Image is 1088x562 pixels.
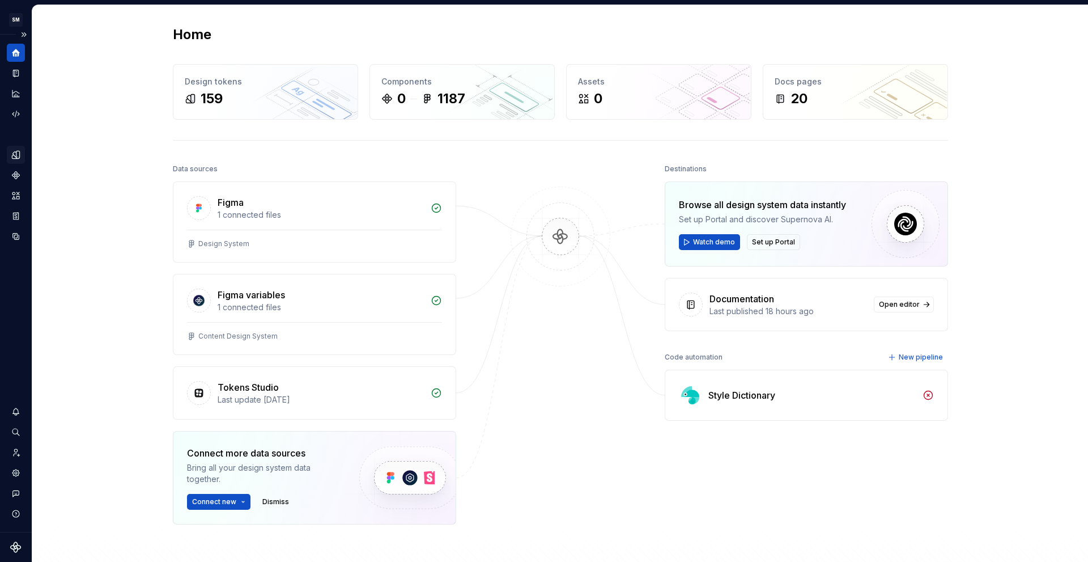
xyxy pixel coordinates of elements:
[775,76,936,87] div: Docs pages
[899,353,943,362] span: New pipeline
[218,196,244,209] div: Figma
[257,494,294,510] button: Dismiss
[752,238,795,247] span: Set up Portal
[7,443,25,462] a: Invite team
[7,146,25,164] a: Design tokens
[218,394,424,405] div: Last update [DATE]
[7,166,25,184] a: Components
[566,64,751,120] a: Assets0
[708,388,775,402] div: Style Dictionary
[173,274,456,355] a: Figma variables1 connected filesContent Design System
[198,332,278,341] div: Content Design System
[9,13,23,27] div: SM
[679,234,740,250] button: Watch demo
[397,90,406,108] div: 0
[7,484,25,502] button: Contact support
[218,209,424,221] div: 1 connected files
[747,234,800,250] button: Set up Portal
[173,366,456,420] a: Tokens StudioLast update [DATE]
[262,497,289,506] span: Dismiss
[218,381,279,394] div: Tokens Studio
[7,64,25,82] a: Documentation
[201,90,223,108] div: 159
[763,64,948,120] a: Docs pages20
[7,403,25,421] button: Notifications
[369,64,555,120] a: Components01187
[874,297,934,312] a: Open editor
[2,7,29,32] button: SM
[679,214,846,225] div: Set up Portal and discover Supernova AI.
[10,542,22,553] svg: Supernova Logo
[187,462,340,485] div: Bring all your design system data together.
[173,161,218,177] div: Data sources
[173,26,211,44] h2: Home
[198,239,249,248] div: Design System
[709,306,867,317] div: Last published 18 hours ago
[709,292,774,306] div: Documentation
[192,497,236,506] span: Connect new
[885,349,948,365] button: New pipeline
[187,446,340,460] div: Connect more data sources
[185,76,346,87] div: Design tokens
[16,27,32,43] button: Expand sidebar
[879,300,920,309] span: Open editor
[218,288,285,302] div: Figma variables
[665,161,707,177] div: Destinations
[7,187,25,205] a: Assets
[7,423,25,441] button: Search ⌘K
[693,238,735,247] span: Watch demo
[679,198,846,212] div: Browse all design system data instantly
[218,302,424,313] div: 1 connected files
[173,181,456,263] a: Figma1 connected filesDesign System
[578,76,739,87] div: Assets
[7,227,25,246] a: Data sources
[381,76,543,87] div: Components
[7,84,25,103] a: Analytics
[187,494,250,510] button: Connect new
[790,90,807,108] div: 20
[594,90,602,108] div: 0
[7,207,25,225] a: Storybook stories
[437,90,465,108] div: 1187
[7,464,25,482] a: Settings
[7,44,25,62] a: Home
[7,105,25,123] a: Code automation
[173,64,358,120] a: Design tokens159
[665,349,722,365] div: Code automation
